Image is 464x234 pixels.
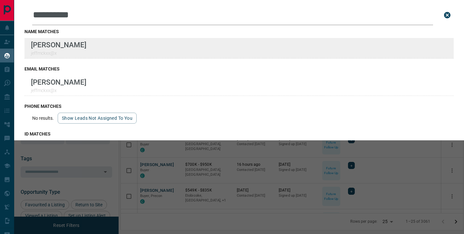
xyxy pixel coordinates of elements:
[24,104,454,109] h3: phone matches
[24,29,454,34] h3: name matches
[32,116,54,121] p: No results.
[31,51,86,56] p: jeffmckxx@x
[58,140,137,151] button: show leads not assigned to you
[31,88,86,93] p: jeffmckxx@x
[24,66,454,71] h3: email matches
[31,41,86,49] p: [PERSON_NAME]
[31,78,86,86] p: [PERSON_NAME]
[58,113,137,124] button: show leads not assigned to you
[441,9,454,22] button: close search bar
[24,131,454,136] h3: id matches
